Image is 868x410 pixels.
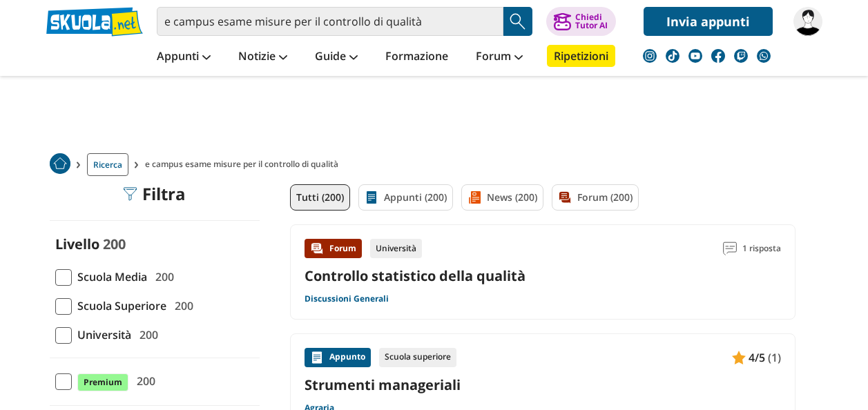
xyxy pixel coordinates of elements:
[311,45,361,70] a: Guide
[793,7,822,36] img: anna_sirius
[734,49,748,63] img: twitch
[732,351,746,364] img: Appunti contenuto
[749,349,765,367] span: 4/5
[50,153,70,176] a: Home
[310,351,324,364] img: Appunti contenuto
[157,7,503,36] input: Cerca appunti, riassunti o versioni
[546,7,616,36] button: ChiediTutor AI
[503,7,532,36] button: Search Button
[757,49,771,63] img: WhatsApp
[134,326,158,344] span: 200
[145,153,344,176] span: e campus esame misure per il controllo di qualità
[55,235,99,253] label: Livello
[370,239,422,258] div: Università
[644,7,773,36] a: Invia appunti
[72,268,147,286] span: Scuola Media
[235,45,291,70] a: Notizie
[77,373,128,391] span: Premium
[365,191,378,204] img: Appunti filtro contenuto
[305,239,362,258] div: Forum
[379,348,456,367] div: Scuola superiore
[305,266,525,285] a: Controllo statistico della qualità
[688,49,702,63] img: youtube
[50,153,70,174] img: Home
[666,49,679,63] img: tiktok
[382,45,452,70] a: Formazione
[643,49,657,63] img: instagram
[72,297,166,315] span: Scuola Superiore
[472,45,526,70] a: Forum
[72,326,131,344] span: Università
[508,11,528,32] img: Cerca appunti, riassunti o versioni
[123,187,137,201] img: Filtra filtri mobile
[131,372,155,390] span: 200
[103,235,126,253] span: 200
[558,191,572,204] img: Forum filtro contenuto
[169,297,193,315] span: 200
[768,349,781,367] span: (1)
[150,268,174,286] span: 200
[153,45,214,70] a: Appunti
[547,45,615,67] a: Ripetizioni
[467,191,481,204] img: News filtro contenuto
[305,348,371,367] div: Appunto
[305,293,389,304] a: Discussioni Generali
[575,13,608,30] div: Chiedi Tutor AI
[461,184,543,211] a: News (200)
[552,184,639,211] a: Forum (200)
[123,184,186,204] div: Filtra
[358,184,453,211] a: Appunti (200)
[305,375,781,394] a: Strumenti manageriali
[711,49,725,63] img: facebook
[310,242,324,255] img: Forum contenuto
[742,239,781,258] span: 1 risposta
[290,184,350,211] a: Tutti (200)
[723,242,737,255] img: Commenti lettura
[87,153,128,176] a: Ricerca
